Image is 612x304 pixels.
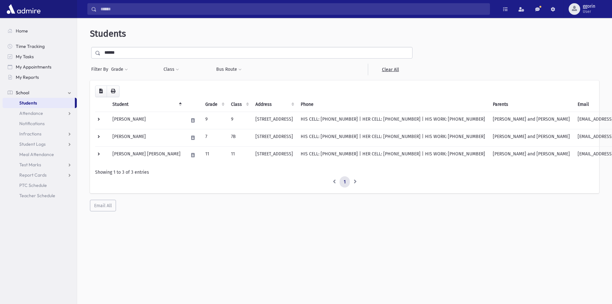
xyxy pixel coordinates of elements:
[252,112,297,129] td: [STREET_ADDRESS]
[297,112,489,129] td: HIS CELL: [PHONE_NUMBER] | HER CELL: [PHONE_NUMBER] | HIS WORK: [PHONE_NUMBER]
[201,97,227,112] th: Grade: activate to sort column ascending
[109,146,184,164] td: [PERSON_NAME] [PERSON_NAME]
[297,129,489,146] td: HIS CELL: [PHONE_NUMBER] | HER CELL: [PHONE_NUMBER] | HIS WORK: [PHONE_NUMBER]
[216,64,242,75] button: Bus Route
[16,74,39,80] span: My Reports
[3,170,77,180] a: Report Cards
[95,169,594,176] div: Showing 1 to 3 of 3 entries
[19,172,47,178] span: Report Cards
[109,97,184,112] th: Student: activate to sort column descending
[3,88,77,98] a: School
[3,160,77,170] a: Test Marks
[3,51,77,62] a: My Tasks
[19,193,55,198] span: Teacher Schedule
[16,54,34,60] span: My Tasks
[583,9,595,14] span: User
[16,43,45,49] span: Time Tracking
[368,64,412,75] a: Clear All
[489,129,574,146] td: [PERSON_NAME] and [PERSON_NAME]
[109,112,184,129] td: [PERSON_NAME]
[163,64,179,75] button: Class
[297,97,489,112] th: Phone
[19,100,37,106] span: Students
[90,28,126,39] span: Students
[19,162,41,168] span: Test Marks
[252,97,297,112] th: Address: activate to sort column ascending
[16,64,51,70] span: My Appointments
[19,141,46,147] span: Student Logs
[201,129,227,146] td: 7
[583,4,595,9] span: ggorin
[227,146,252,164] td: 11
[3,62,77,72] a: My Appointments
[107,86,120,97] button: Print
[111,64,128,75] button: Grade
[340,176,350,188] a: 1
[90,200,116,211] button: Email All
[97,3,490,15] input: Search
[3,190,77,201] a: Teacher Schedule
[252,146,297,164] td: [STREET_ADDRESS]
[19,182,47,188] span: PTC Schedule
[3,26,77,36] a: Home
[16,28,28,34] span: Home
[3,41,77,51] a: Time Tracking
[3,180,77,190] a: PTC Schedule
[297,146,489,164] td: HIS CELL: [PHONE_NUMBER] | HER CELL: [PHONE_NUMBER] | HIS WORK: [PHONE_NUMBER]
[3,118,77,129] a: Notifications
[489,112,574,129] td: [PERSON_NAME] and [PERSON_NAME]
[252,129,297,146] td: [STREET_ADDRESS]
[3,139,77,149] a: Student Logs
[3,98,75,108] a: Students
[19,131,41,137] span: Infractions
[16,90,29,96] span: School
[19,121,45,126] span: Notifications
[3,129,77,139] a: Infractions
[3,72,77,82] a: My Reports
[227,129,252,146] td: 7B
[95,86,107,97] button: CSV
[109,129,184,146] td: [PERSON_NAME]
[5,3,42,15] img: AdmirePro
[227,97,252,112] th: Class: activate to sort column ascending
[489,146,574,164] td: [PERSON_NAME] and [PERSON_NAME]
[19,110,43,116] span: Attendance
[19,152,54,157] span: Meal Attendance
[3,149,77,160] a: Meal Attendance
[227,112,252,129] td: 9
[489,97,574,112] th: Parents
[201,112,227,129] td: 9
[3,108,77,118] a: Attendance
[91,66,111,73] span: Filter By
[201,146,227,164] td: 11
